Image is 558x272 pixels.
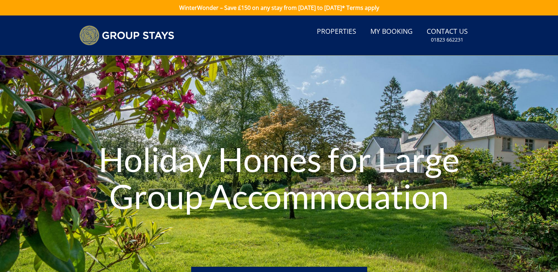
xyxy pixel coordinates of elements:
img: Group Stays [79,25,174,45]
small: 01823 662231 [431,36,463,43]
h1: Holiday Homes for Large Group Accommodation [84,127,475,228]
a: My Booking [368,24,415,40]
a: Properties [314,24,359,40]
a: Contact Us01823 662231 [424,24,471,47]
